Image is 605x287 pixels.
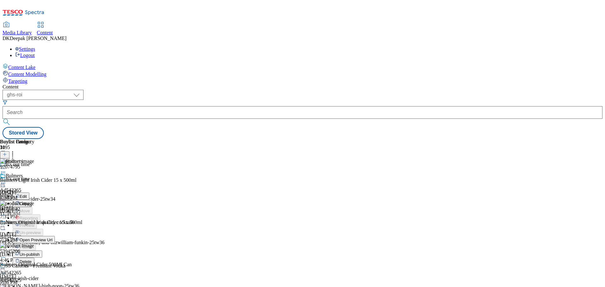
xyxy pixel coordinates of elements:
[3,63,602,70] a: Content Lake
[3,30,32,35] span: Media Library
[3,22,32,36] a: Media Library
[3,70,602,77] a: Content Modelling
[8,72,46,77] span: Content Modelling
[3,84,602,90] div: Content
[3,100,8,105] svg: Search Filters
[15,46,35,52] a: Settings
[3,127,44,139] button: Stored View
[8,65,36,70] span: Content Lake
[15,53,35,58] a: Logout
[8,78,27,84] span: Targeting
[37,30,53,35] span: Content
[37,22,53,36] a: Content
[3,106,602,119] input: Search
[10,36,66,41] span: Deepak [PERSON_NAME]
[3,36,10,41] span: DK
[3,77,602,84] a: Targeting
